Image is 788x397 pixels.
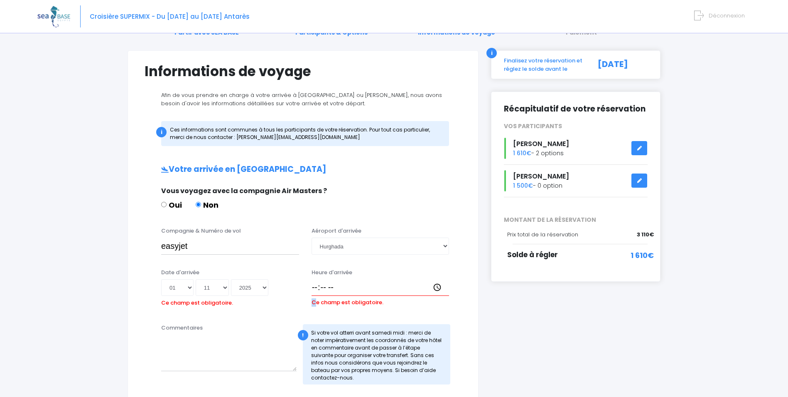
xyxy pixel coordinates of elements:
span: MONTANT DE LA RÉSERVATION [498,216,654,224]
span: 1 610€ [631,250,654,261]
h2: Votre arrivée en [GEOGRAPHIC_DATA] [145,165,462,174]
span: 1 500€ [513,181,533,190]
input: Oui [161,202,167,207]
div: i [486,48,497,58]
label: Date d'arrivée [161,268,199,277]
label: Ce champ est obligatoire. [161,296,233,307]
span: [PERSON_NAME] [513,139,569,149]
div: - 0 option [498,170,654,191]
div: Si votre vol atterri avant samedi midi : merci de noter impérativement les coordonnés de votre hô... [303,324,451,385]
span: Croisière SUPERMIX - Du [DATE] au [DATE] Antarès [90,12,250,21]
span: Déconnexion [709,12,745,20]
div: Ces informations sont communes à tous les participants de votre réservation. Pour tout cas partic... [161,121,449,146]
input: Non [196,202,201,207]
label: Commentaires [161,324,203,332]
h1: Informations de voyage [145,63,462,79]
label: Heure d'arrivée [312,268,352,277]
span: Solde à régler [507,250,558,260]
label: Aéroport d'arrivée [312,227,361,235]
label: Compagnie & Numéro de vol [161,227,241,235]
div: Finalisez votre réservation et réglez le solde avant le [498,57,589,73]
span: 3 110€ [637,231,654,239]
div: ! [298,330,308,340]
h2: Récapitulatif de votre réservation [504,104,648,114]
label: Ce champ est obligatoire. [312,296,383,307]
div: VOS PARTICIPANTS [498,122,654,131]
div: [DATE] [589,57,654,73]
p: Afin de vous prendre en charge à votre arrivée à [GEOGRAPHIC_DATA] ou [PERSON_NAME], nous avons b... [145,91,462,107]
label: Oui [161,199,182,211]
label: Non [196,199,218,211]
span: 1 610€ [513,149,531,157]
span: [PERSON_NAME] [513,171,569,181]
div: - 2 options [498,138,654,159]
span: Prix total de la réservation [507,231,578,238]
div: i [156,127,167,137]
span: Vous voyagez avec la compagnie Air Masters ? [161,186,327,196]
